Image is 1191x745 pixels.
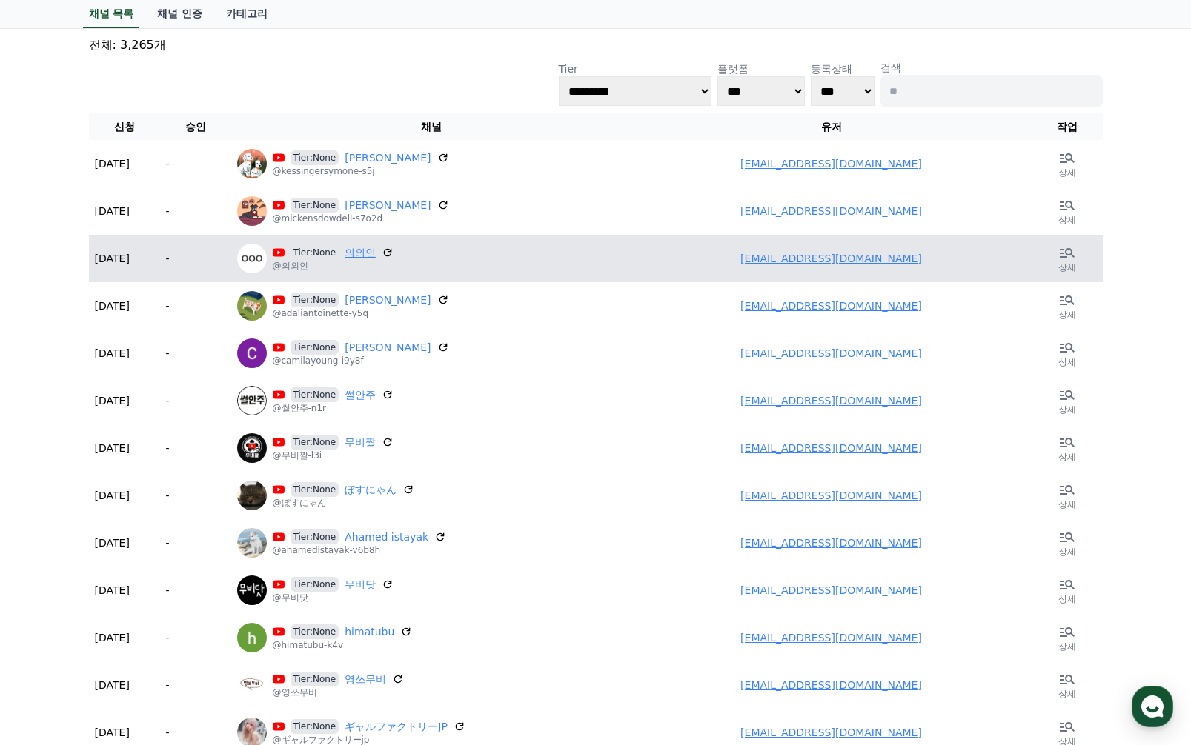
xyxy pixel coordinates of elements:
[237,670,267,700] img: 영쓰무비
[345,340,431,355] a: [PERSON_NAME]
[95,488,130,503] p: [DATE]
[291,387,339,402] span: Tier:None
[1038,525,1097,561] a: 상세
[1058,167,1076,178] p: 상세
[291,435,339,450] span: Tier:None
[1058,593,1076,605] p: 상세
[95,678,130,692] p: [DATE]
[95,441,130,455] p: [DATE]
[291,482,339,497] span: Tier:None
[1038,193,1097,229] a: 상세
[1058,451,1076,463] p: 상세
[631,113,1032,140] th: 유저
[291,672,339,686] span: Tier:None
[273,355,449,367] p: @camilayoung-i9y8f
[291,529,339,544] span: Tier:None
[166,346,170,361] p: -
[1058,688,1076,700] p: 상세
[1058,214,1076,226] p: 상세
[237,433,267,463] img: 무비짤
[740,300,922,312] a: [EMAIL_ADDRESS][DOMAIN_NAME]
[136,492,153,504] span: 대화
[191,470,285,507] a: 설정
[345,150,431,165] a: [PERSON_NAME]
[166,298,170,313] p: -
[95,535,130,550] p: [DATE]
[273,165,449,177] p: @kessingersymone-s5j
[345,482,397,497] a: ぼすにゃん
[160,113,231,140] th: 승인
[291,150,339,165] span: Tier:None
[1038,620,1097,655] a: 상세
[1038,430,1097,466] a: 상세
[166,725,170,740] p: -
[166,441,170,455] p: -
[291,577,339,592] span: Tier:None
[1038,383,1097,418] a: 상세
[1032,113,1103,140] th: 작업
[273,213,449,224] p: @mickensdowdell-s7o2d
[740,584,922,596] a: [EMAIL_ADDRESS][DOMAIN_NAME]
[740,490,922,501] a: [EMAIL_ADDRESS][DOMAIN_NAME]
[1058,498,1076,510] p: 상세
[273,592,394,604] p: @무비닷
[1038,146,1097,181] a: 상세
[95,630,130,645] p: [DATE]
[880,60,1103,75] p: 검색
[811,61,875,76] p: 등록상태
[1058,309,1076,321] p: 상세
[740,158,922,170] a: [EMAIL_ADDRESS][DOMAIN_NAME]
[740,632,922,644] a: [EMAIL_ADDRESS][DOMAIN_NAME]
[89,36,1103,54] p: 전체: 3,265개
[95,346,130,361] p: [DATE]
[237,623,267,652] img: himatubu
[273,544,447,556] p: @ahamedistayak-v6b8h
[95,156,130,171] p: [DATE]
[740,679,922,691] a: [EMAIL_ADDRESS][DOMAIN_NAME]
[89,113,160,140] th: 신청
[98,470,191,507] a: 대화
[345,293,431,307] a: [PERSON_NAME]
[273,402,394,414] p: @썰안주-n1r
[717,61,805,76] p: 플랫폼
[345,387,376,402] a: 썰안주
[166,535,170,550] p: -
[237,575,267,605] img: 무비닷
[345,624,394,639] a: himatubu
[345,529,428,544] a: Ahamed istayak
[166,488,170,503] p: -
[237,196,267,226] img: mickens dowdell
[559,61,711,76] p: Tier
[1038,478,1097,513] a: 상세
[166,678,170,692] p: -
[273,260,394,272] p: @의외인
[166,583,170,598] p: -
[273,450,394,461] p: @무비짤-l3i
[166,630,170,645] p: -
[740,253,922,264] a: [EMAIL_ADDRESS][DOMAIN_NAME]
[291,198,339,213] span: Tier:None
[166,251,170,266] p: -
[1058,261,1076,273] p: 상세
[237,149,267,178] img: kessinger symone
[345,672,386,686] a: 영쓰무비
[291,719,339,734] span: Tier:None
[740,726,922,738] a: [EMAIL_ADDRESS][DOMAIN_NAME]
[95,393,130,408] p: [DATE]
[740,395,922,407] a: [EMAIL_ADDRESS][DOMAIN_NAME]
[47,492,56,504] span: 홈
[291,340,339,355] span: Tier:None
[740,537,922,549] a: [EMAIL_ADDRESS][DOMAIN_NAME]
[345,198,431,213] a: [PERSON_NAME]
[291,245,339,260] span: Tier:None
[231,113,631,140] th: 채널
[95,725,130,740] p: [DATE]
[291,624,339,639] span: Tier:None
[1038,288,1097,324] a: 상세
[345,245,376,260] a: 의외인
[95,204,130,218] p: [DATE]
[95,251,130,266] p: [DATE]
[1058,641,1076,652] p: 상세
[229,492,247,504] span: 설정
[237,291,267,321] img: adali antoinette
